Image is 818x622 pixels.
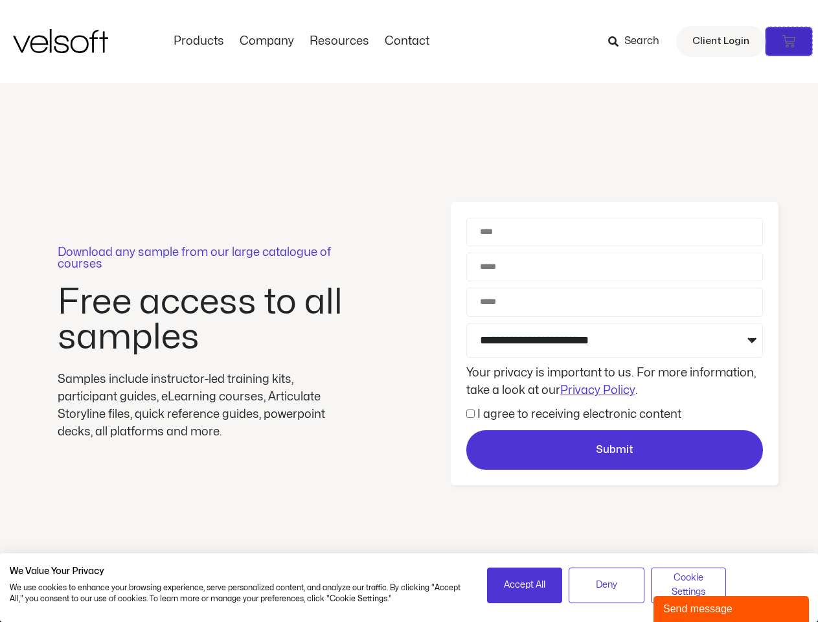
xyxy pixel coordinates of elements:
h2: We Value Your Privacy [10,566,468,577]
div: Samples include instructor-led training kits, participant guides, eLearning courses, Articulate S... [58,371,349,441]
a: CompanyMenu Toggle [232,34,302,49]
a: Search [608,30,668,52]
a: Privacy Policy [560,385,635,396]
img: Velsoft Training Materials [13,29,108,53]
button: Adjust cookie preferences [651,568,727,603]
span: Cookie Settings [659,571,718,600]
button: Deny all cookies [569,568,644,603]
a: ResourcesMenu Toggle [302,34,377,49]
span: Client Login [692,33,749,50]
div: Your privacy is important to us. For more information, take a look at our . [463,364,766,399]
button: Accept all cookies [487,568,563,603]
a: ContactMenu Toggle [377,34,437,49]
nav: Menu [166,34,437,49]
iframe: chat widget [653,593,812,622]
p: We use cookies to enhance your browsing experience, serve personalized content, and analyze our t... [10,582,468,605]
span: Search [624,33,659,50]
span: Submit [596,442,633,459]
h2: Free access to all samples [58,285,349,355]
p: Download any sample from our large catalogue of courses [58,247,349,270]
button: Submit [466,430,763,470]
span: Accept All [504,578,545,592]
span: Deny [596,578,617,592]
label: I agree to receiving electronic content [477,409,681,420]
a: Client Login [676,26,766,57]
a: ProductsMenu Toggle [166,34,232,49]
